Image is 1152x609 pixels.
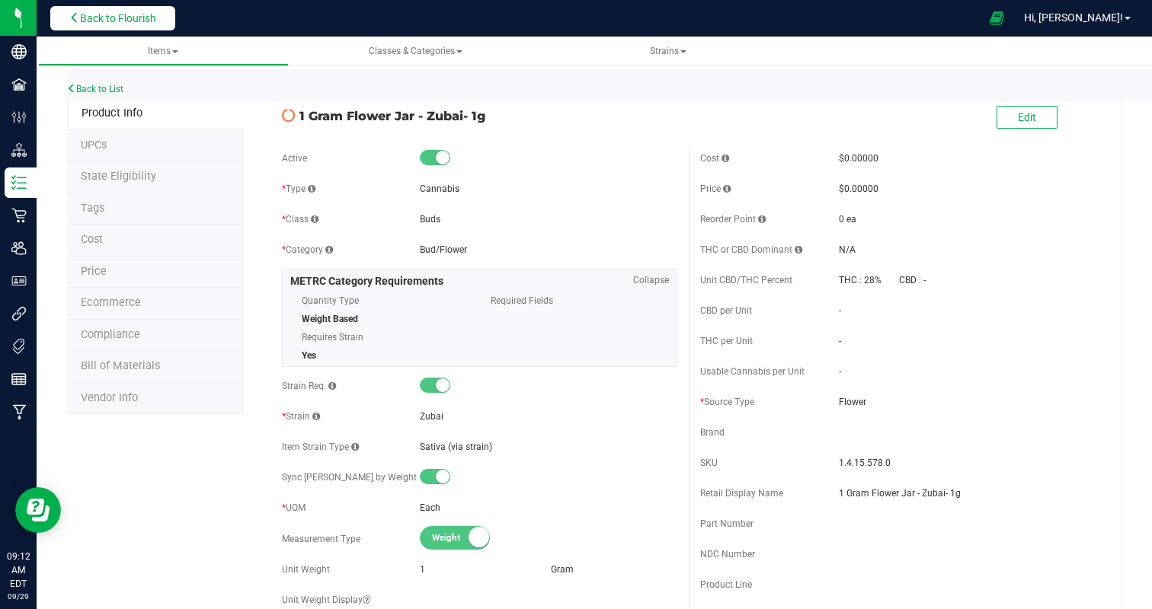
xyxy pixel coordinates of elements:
[839,183,878,194] span: $0.00000
[11,241,27,256] inline-svg: Users
[81,202,104,215] span: Tag
[11,404,27,419] inline-svg: Manufacturing
[81,359,160,372] span: Bill of Materials
[420,244,467,255] span: Bud/Flower
[11,110,27,125] inline-svg: Configuration
[839,366,841,377] span: -
[700,397,754,407] span: Source Type
[11,142,27,158] inline-svg: Distribution
[420,183,459,194] span: Cannabis
[839,275,882,285] span: THC : 28%
[299,107,677,125] span: 1 Gram Flower Jar - Zubai- 1g
[282,411,320,422] span: Strain
[420,411,443,422] span: Zubai
[11,273,27,289] inline-svg: User Roles
[839,336,841,346] span: -
[302,289,469,312] span: Quantity Type
[700,336,753,346] span: THC per Unit
[420,502,440,513] span: Each
[700,366,805,377] span: Usable Cannabis per Unit
[997,106,1058,129] button: Edit
[432,527,501,549] span: Weight
[15,487,61,533] iframe: Resource center
[839,244,856,255] span: N/A
[839,305,841,316] span: -
[839,456,1096,470] span: 1.4.15.578.0
[290,275,443,287] span: METRC Category Requirements
[282,381,336,391] span: Strain Req.
[11,306,27,321] inline-svg: Integrations
[839,153,878,164] span: $0.00000
[420,564,425,575] span: 1
[700,579,752,590] span: Product Line
[282,214,318,225] span: Class
[839,486,1096,500] span: 1 Gram Flower Jar - Zubai- 1g
[1024,11,1123,24] span: Hi, [PERSON_NAME]!
[700,427,725,438] span: Brand
[551,564,574,575] span: Gram
[282,472,417,483] span: Sync [PERSON_NAME] by Weight
[11,339,27,354] inline-svg: Tags
[282,502,306,513] span: UOM
[81,296,141,309] span: Ecommerce
[282,595,370,605] span: Unit Weight Display
[81,170,156,183] span: Tag
[369,46,462,56] span: Classes & Categories
[839,214,856,225] span: 0 ea
[282,442,359,452] span: Item Strain Type
[700,153,729,164] span: Cost
[82,107,142,120] span: Product Info
[80,12,156,24] span: Back to Flourish
[81,233,103,246] span: Cost
[700,305,752,316] span: CBD per Unit
[7,591,30,602] p: 09/29
[11,208,27,223] inline-svg: Retail
[700,214,766,225] span: Reorder Point
[839,395,1096,409] span: Flower
[282,183,315,194] span: Type
[11,44,27,59] inline-svg: Company
[302,314,358,324] span: Weight Based
[282,153,307,164] span: Active
[420,214,440,225] span: Buds
[50,6,175,30] button: Back to Flourish
[700,275,792,285] span: Unit CBD/THC Percent
[650,46,686,56] span: Strains
[1018,111,1036,123] span: Edit
[700,488,783,499] span: Retail Display Name
[282,244,333,255] span: Category
[7,550,30,591] p: 09:12 AM EDT
[302,350,316,361] span: Yes
[11,175,27,190] inline-svg: Inventory
[282,107,296,123] span: Pending Sync
[700,183,731,194] span: Price
[363,595,370,604] i: Custom display text for unit weight (e.g., '1.25 g', '1 gram (0.035 oz)', '1 cookie (10mg THC)')
[148,46,178,56] span: Items
[700,458,718,468] span: SKU
[899,275,926,285] span: CBD : -
[282,564,330,575] span: Unit Weight
[282,534,360,544] span: Measurement Type
[11,371,27,387] inline-svg: Reports
[491,289,658,312] span: Required Fields
[11,77,27,92] inline-svg: Facilities
[81,139,107,151] span: Tag
[700,549,755,560] span: NDC Number
[81,328,140,341] span: Compliance
[81,391,138,404] span: Vendor Info
[633,273,669,287] span: Collapse
[700,244,802,255] span: THC or CBD Dominant
[302,326,469,349] span: Requires Strain
[420,442,492,452] span: Sativa (via strain)
[67,84,123,94] a: Back to List
[81,265,107,278] span: Price
[980,3,1014,33] span: Open Ecommerce Menu
[700,518,754,529] span: Part Number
